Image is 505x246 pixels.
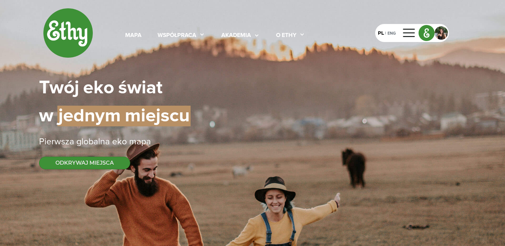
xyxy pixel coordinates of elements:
[79,79,83,97] span: |
[114,79,118,97] span: |
[419,25,434,41] img: logo_e.png
[39,135,466,149] div: Pierwsza globalna eko mapa
[118,79,163,97] span: świat
[39,157,130,169] button: ODKRYWAJ MIEJSCA
[121,106,125,126] span: |
[39,79,79,97] span: Twój
[384,30,388,36] div: |
[221,31,251,40] div: akademia
[39,107,53,125] span: w
[276,31,296,40] div: O ethy
[53,107,57,125] span: |
[378,30,384,37] div: PL
[43,8,93,58] img: ethy-logo
[388,29,396,37] div: ENG
[158,31,196,40] div: współpraca
[125,31,142,40] div: mapa
[125,106,191,126] span: miejscu
[83,79,114,97] span: eko
[57,106,121,126] span: jednym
